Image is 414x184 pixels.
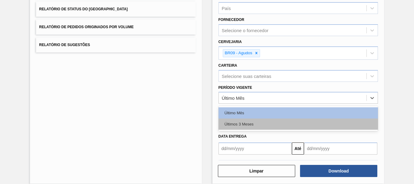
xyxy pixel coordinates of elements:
[222,73,271,79] div: Selecione suas carteiras
[219,119,378,130] div: Últimos 3 Meses
[219,63,237,68] label: Carteira
[222,95,245,101] div: Último Mês
[222,28,269,33] div: Selecione o fornecedor
[219,40,242,44] label: Cervejaria
[223,49,253,57] div: BR09 - Agudos
[218,165,295,177] button: Limpar
[219,107,378,119] div: Último Mês
[219,18,244,22] label: Fornecedor
[219,142,292,155] input: dd/mm/yyyy
[36,20,195,35] button: Relatório de Pedidos Originados por Volume
[219,85,252,90] label: Período Vigente
[304,142,377,155] input: dd/mm/yyyy
[39,7,128,11] span: Relatório de Status do [GEOGRAPHIC_DATA]
[36,38,195,52] button: Relatório de Sugestões
[219,134,247,139] span: Data entrega
[300,165,377,177] button: Download
[292,142,304,155] button: Até
[222,6,231,11] div: País
[39,43,90,47] span: Relatório de Sugestões
[39,25,134,29] span: Relatório de Pedidos Originados por Volume
[36,2,195,17] button: Relatório de Status do [GEOGRAPHIC_DATA]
